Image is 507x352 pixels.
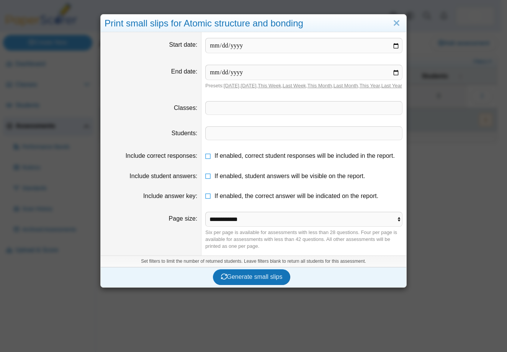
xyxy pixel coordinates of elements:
div: Print small slips for Atomic structure and bonding [101,15,406,33]
div: Set filters to limit the number of returned students. Leave filters blank to return all students ... [101,255,406,267]
label: Students [172,130,198,136]
a: Last Year [381,83,402,88]
label: Include student answers [129,173,197,179]
label: Classes [174,105,197,111]
tags: ​ [205,126,402,140]
span: If enabled, correct student responses will be included in the report. [214,152,395,159]
span: If enabled, the correct answer will be indicated on the report. [214,193,378,199]
span: If enabled, student answers will be visible on the report. [214,173,365,179]
label: End date [171,68,198,75]
label: Page size [169,215,198,222]
a: Last Month [334,83,358,88]
button: Generate small slips [213,269,291,285]
a: [DATE] [241,83,257,88]
a: Close [391,17,402,30]
span: Generate small slips [221,273,283,280]
a: Last Week [283,83,306,88]
tags: ​ [205,101,402,115]
div: Six per page is available for assessments with less than 28 questions. Four per page is available... [205,229,402,250]
a: This Year [360,83,380,88]
label: Include correct responses [126,152,198,159]
label: Include answer key [143,193,197,199]
div: Presets: , , , , , , , [205,82,402,89]
a: This Month [307,83,332,88]
a: This Week [258,83,281,88]
label: Start date [169,41,198,48]
a: [DATE] [224,83,239,88]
